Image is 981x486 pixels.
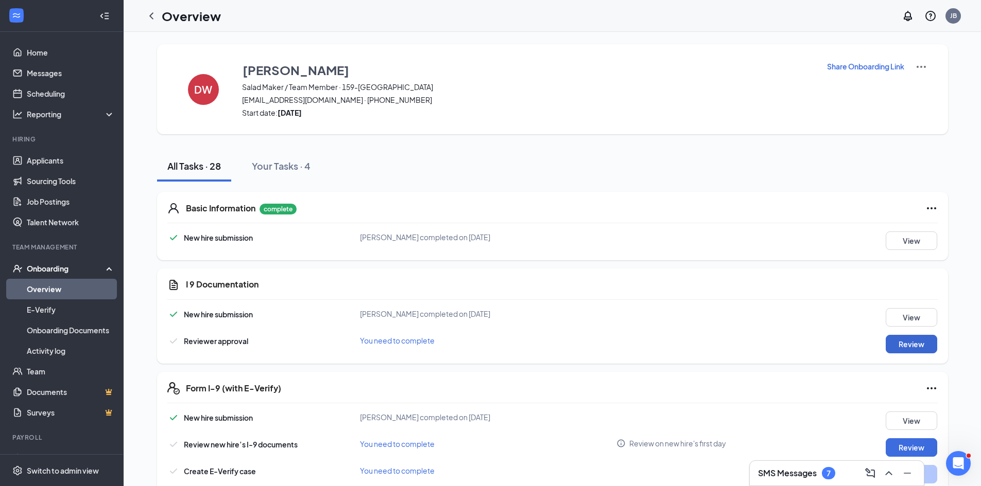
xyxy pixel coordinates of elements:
[915,61,927,73] img: More Actions
[901,467,914,479] svg: Minimize
[12,109,23,119] svg: Analysis
[827,469,831,478] div: 7
[243,61,349,79] h3: [PERSON_NAME]
[27,191,115,212] a: Job Postings
[242,107,814,118] span: Start date:
[360,466,435,475] span: You need to complete
[27,279,115,299] a: Overview
[178,61,229,118] button: DW
[27,42,115,63] a: Home
[242,61,814,79] button: [PERSON_NAME]
[862,465,879,481] button: ComposeMessage
[616,439,626,448] svg: Info
[27,361,115,382] a: Team
[27,340,115,361] a: Activity log
[184,466,256,476] span: Create E-Verify case
[184,413,253,422] span: New hire submission
[99,11,110,21] svg: Collapse
[925,382,938,394] svg: Ellipses
[167,438,180,451] svg: Checkmark
[360,412,490,422] span: [PERSON_NAME] completed on [DATE]
[886,231,937,250] button: View
[12,243,113,251] div: Team Management
[864,467,876,479] svg: ComposeMessage
[27,150,115,171] a: Applicants
[12,263,23,274] svg: UserCheck
[27,465,99,476] div: Switch to admin view
[758,467,817,479] h3: SMS Messages
[886,335,937,353] button: Review
[886,308,937,327] button: View
[27,299,115,320] a: E-Verify
[360,232,490,242] span: [PERSON_NAME] completed on [DATE]
[27,448,115,469] a: PayrollCrown
[360,309,490,318] span: [PERSON_NAME] completed on [DATE]
[827,61,905,72] button: Share Onboarding Link
[902,10,914,22] svg: Notifications
[27,263,106,274] div: Onboarding
[167,279,180,291] svg: CustomFormIcon
[186,203,255,214] h5: Basic Information
[27,382,115,402] a: DocumentsCrown
[12,465,23,476] svg: Settings
[167,308,180,320] svg: Checkmark
[167,231,180,244] svg: Checkmark
[27,212,115,232] a: Talent Network
[899,465,916,481] button: Minimize
[883,467,895,479] svg: ChevronUp
[167,202,180,214] svg: User
[360,336,435,345] span: You need to complete
[194,86,212,93] h4: DW
[145,10,158,22] svg: ChevronLeft
[629,438,726,448] span: Review on new hire's first day
[167,465,180,477] svg: Checkmark
[184,336,248,346] span: Reviewer approval
[184,233,253,242] span: New hire submission
[886,411,937,430] button: View
[167,382,180,394] svg: FormI9EVerifyIcon
[27,171,115,191] a: Sourcing Tools
[27,109,115,119] div: Reporting
[162,7,221,25] h1: Overview
[167,411,180,424] svg: Checkmark
[186,279,259,290] h5: I 9 Documentation
[278,108,302,117] strong: [DATE]
[827,61,904,71] p: Share Onboarding Link
[252,159,311,172] div: Your Tasks · 4
[242,82,814,92] span: Salad Maker / Team Member · 159-[GEOGRAPHIC_DATA]
[881,465,897,481] button: ChevronUp
[242,95,814,105] span: [EMAIL_ADDRESS][DOMAIN_NAME] · [PHONE_NUMBER]
[27,63,115,83] a: Messages
[167,335,180,347] svg: Checkmark
[184,310,253,319] span: New hire submission
[186,383,281,394] h5: Form I-9 (with E-Verify)
[11,10,22,21] svg: WorkstreamLogo
[260,204,297,214] p: complete
[360,439,435,448] span: You need to complete
[950,11,957,20] div: JB
[12,135,113,143] div: Hiring
[924,10,937,22] svg: QuestionInfo
[27,402,115,423] a: SurveysCrown
[12,433,113,442] div: Payroll
[886,438,937,457] button: Review
[27,83,115,104] a: Scheduling
[946,451,971,476] iframe: Intercom live chat
[925,202,938,214] svg: Ellipses
[184,440,298,449] span: Review new hire’s I-9 documents
[27,320,115,340] a: Onboarding Documents
[167,159,221,172] div: All Tasks · 28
